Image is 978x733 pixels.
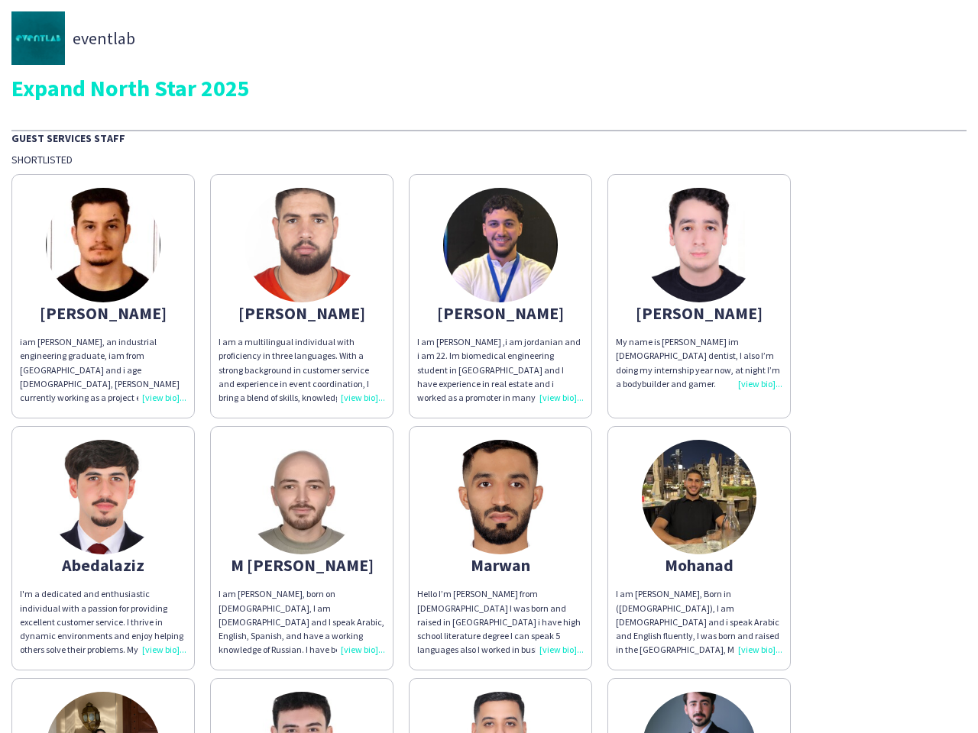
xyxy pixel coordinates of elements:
[244,188,359,302] img: thumb-684bf61c15068.jpg
[20,306,186,320] div: [PERSON_NAME]
[443,188,558,302] img: thumb-6899912dd857e.jpeg
[642,188,756,302] img: thumb-6893680ebeea8.jpeg
[11,130,967,145] div: Guest Services Staff
[244,440,359,554] img: thumb-652100cf29958.jpeg
[11,76,967,99] div: Expand North Star 2025
[417,335,584,405] div: I am [PERSON_NAME] ,i am jordanian and i am 22. Im biomedical engineering student in [GEOGRAPHIC_...
[73,31,135,45] span: eventlab
[417,587,584,657] div: Hello I’m [PERSON_NAME] from [DEMOGRAPHIC_DATA] I was born and raised in [GEOGRAPHIC_DATA] i have...
[642,440,756,554] img: thumb-67a9956e7bcc9.jpeg
[417,306,584,320] div: [PERSON_NAME]
[46,440,160,554] img: thumb-673c6f275a433.jpg
[417,558,584,572] div: Marwan
[219,587,385,657] div: I am [PERSON_NAME], born on [DEMOGRAPHIC_DATA], I am [DEMOGRAPHIC_DATA] and I speak Arabic, Engli...
[443,440,558,554] img: thumb-e7a8d266-6587-48c3-a3fd-1af5c5d4fd9d.jpg
[20,558,186,572] div: Abedalaziz
[20,587,186,657] div: I'm a dedicated and enthusiastic individual with a passion for providing excellent customer servi...
[219,558,385,572] div: M [PERSON_NAME]
[20,335,186,405] div: iam [PERSON_NAME], an industrial engineering graduate, iam from [GEOGRAPHIC_DATA] and i age [DEMO...
[616,587,782,657] div: I am [PERSON_NAME], Born in ([DEMOGRAPHIC_DATA]), I am [DEMOGRAPHIC_DATA] and i speak Arabic and ...
[11,153,967,166] div: Shortlisted
[11,11,65,65] img: thumb-676cfa27-c4f8-448c-90fc-bf4dc1a81b10.jpg
[219,335,385,405] div: I am a multilingual individual with proficiency in three languages. With a strong background in c...
[46,188,160,302] img: thumb-656895d3697b1.jpeg
[616,335,782,391] div: My name is [PERSON_NAME] im [DEMOGRAPHIC_DATA] dentist, I also I’m doing my internship year now, ...
[616,306,782,320] div: [PERSON_NAME]
[616,558,782,572] div: Mohanad
[219,306,385,320] div: [PERSON_NAME]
